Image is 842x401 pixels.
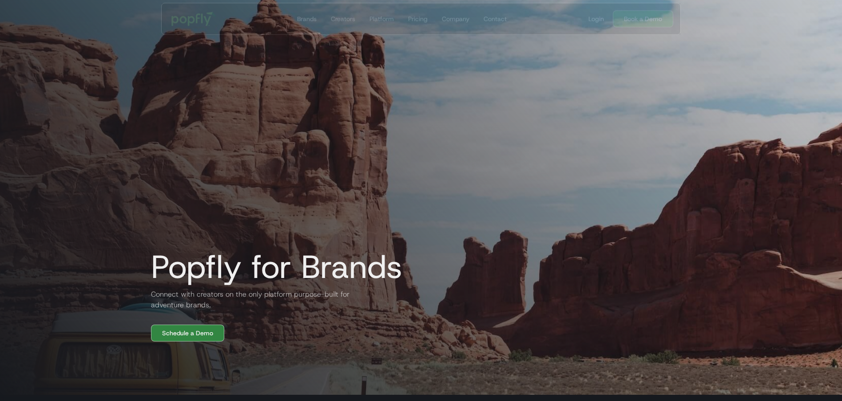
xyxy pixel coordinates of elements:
[144,249,402,285] h1: Popfly for Brands
[151,325,224,341] a: Schedule a Demo
[588,14,604,23] div: Login
[585,14,608,23] a: Login
[484,14,507,23] div: Contact
[331,14,355,23] div: Creators
[369,14,394,23] div: Platform
[144,289,357,310] h2: Connect with creators on the only platform purpose-built for adventure brands.
[366,3,397,34] a: Platform
[442,14,469,23] div: Company
[408,14,428,23] div: Pricing
[480,3,510,34] a: Contact
[405,3,431,34] a: Pricing
[294,3,320,34] a: Brands
[297,14,317,23] div: Brands
[613,10,673,27] a: Book a Demo
[327,3,359,34] a: Creators
[165,5,222,32] a: home
[438,3,473,34] a: Company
